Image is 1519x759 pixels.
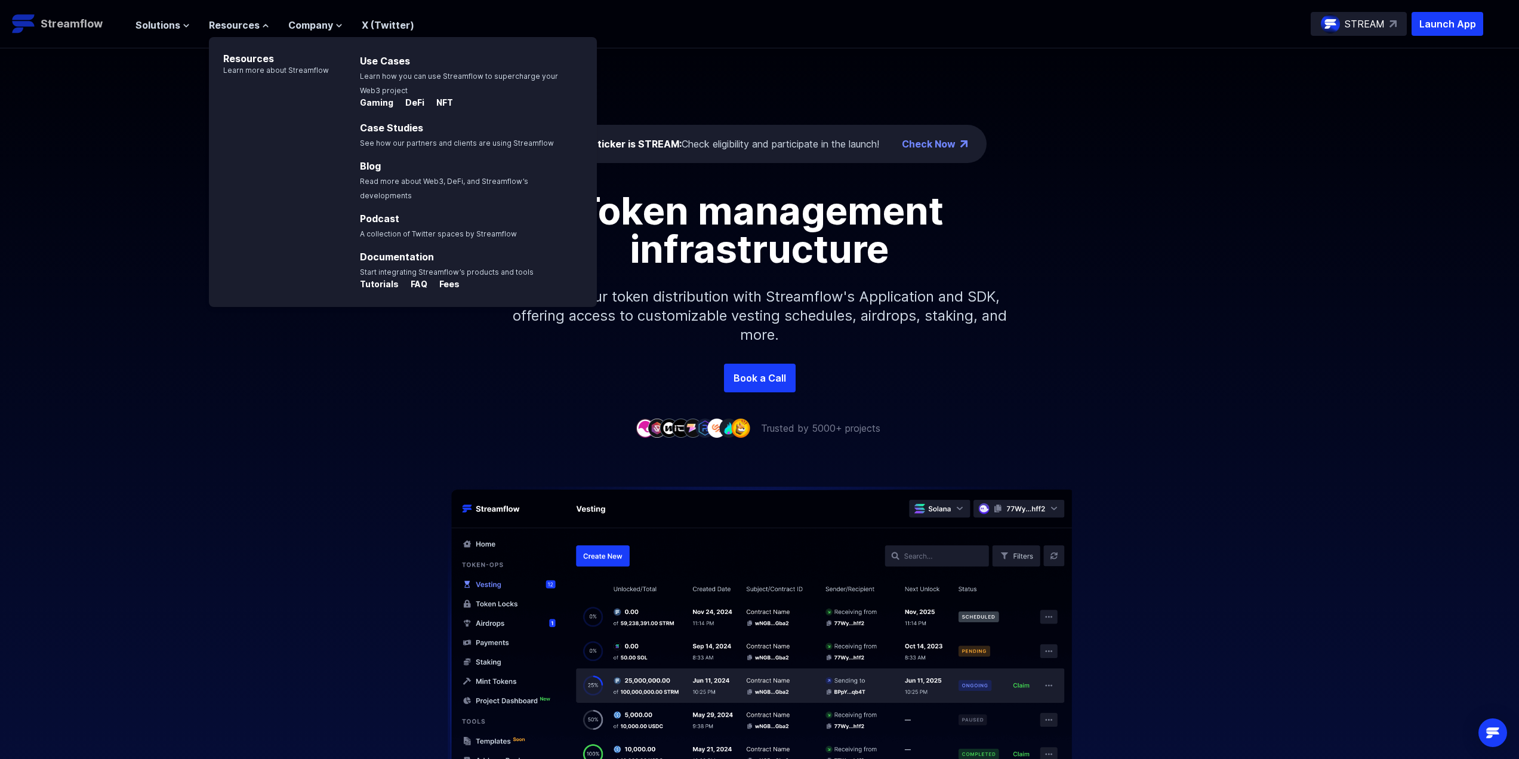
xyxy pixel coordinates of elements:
a: Case Studies [360,122,423,134]
img: company-8 [719,419,738,437]
span: Company [288,18,333,32]
img: top-right-arrow.svg [1389,20,1397,27]
p: NFT [427,97,453,109]
p: Gaming [360,97,393,109]
p: DeFi [396,97,424,109]
p: Learn more about Streamflow [209,66,329,75]
p: Simplify your token distribution with Streamflow's Application and SDK, offering access to custom... [503,268,1016,364]
a: DeFi [396,98,427,110]
a: NFT [427,98,453,110]
a: Tutorials [360,279,401,291]
span: Read more about Web3, DeFi, and Streamflow’s developments [360,177,528,200]
p: Resources [209,37,329,66]
img: company-7 [707,419,726,437]
a: Use Cases [360,55,410,67]
img: company-4 [671,419,691,437]
img: company-5 [683,419,703,437]
div: Check eligibility and participate in the launch! [576,137,879,151]
img: Streamflow Logo [12,12,36,36]
span: Solutions [135,18,180,32]
span: Resources [209,18,260,32]
p: Trusted by 5000+ projects [761,421,880,435]
a: Fees [430,279,460,291]
p: Tutorials [360,278,399,290]
p: STREAM [1345,17,1385,31]
span: The ticker is STREAM: [576,138,682,150]
a: X (Twitter) [362,19,414,31]
span: Learn how you can use Streamflow to supercharge your Web3 project [360,72,558,95]
span: See how our partners and clients are using Streamflow [360,139,554,148]
a: FAQ [401,279,430,291]
p: Fees [430,278,460,290]
button: Resources [209,18,269,32]
img: top-right-arrow.png [960,140,968,148]
a: Check Now [902,137,956,151]
span: A collection of Twitter spaces by Streamflow [360,229,517,238]
a: Book a Call [724,364,796,392]
a: Blog [360,160,381,172]
img: company-1 [636,419,655,437]
img: company-6 [695,419,714,437]
span: Start integrating Streamflow’s products and tools [360,268,534,276]
a: Documentation [360,251,434,263]
img: streamflow-logo-circle.png [1321,14,1340,33]
p: Streamflow [41,16,103,32]
button: Launch App [1412,12,1483,36]
a: Gaming [360,98,396,110]
button: Company [288,18,343,32]
a: STREAM [1311,12,1407,36]
a: Streamflow [12,12,124,36]
p: FAQ [401,278,427,290]
img: company-3 [660,419,679,437]
img: company-9 [731,419,750,437]
img: company-2 [648,419,667,437]
a: Podcast [360,213,399,225]
div: Open Intercom Messenger [1478,718,1507,747]
h1: Token management infrastructure [491,192,1028,268]
button: Solutions [135,18,190,32]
